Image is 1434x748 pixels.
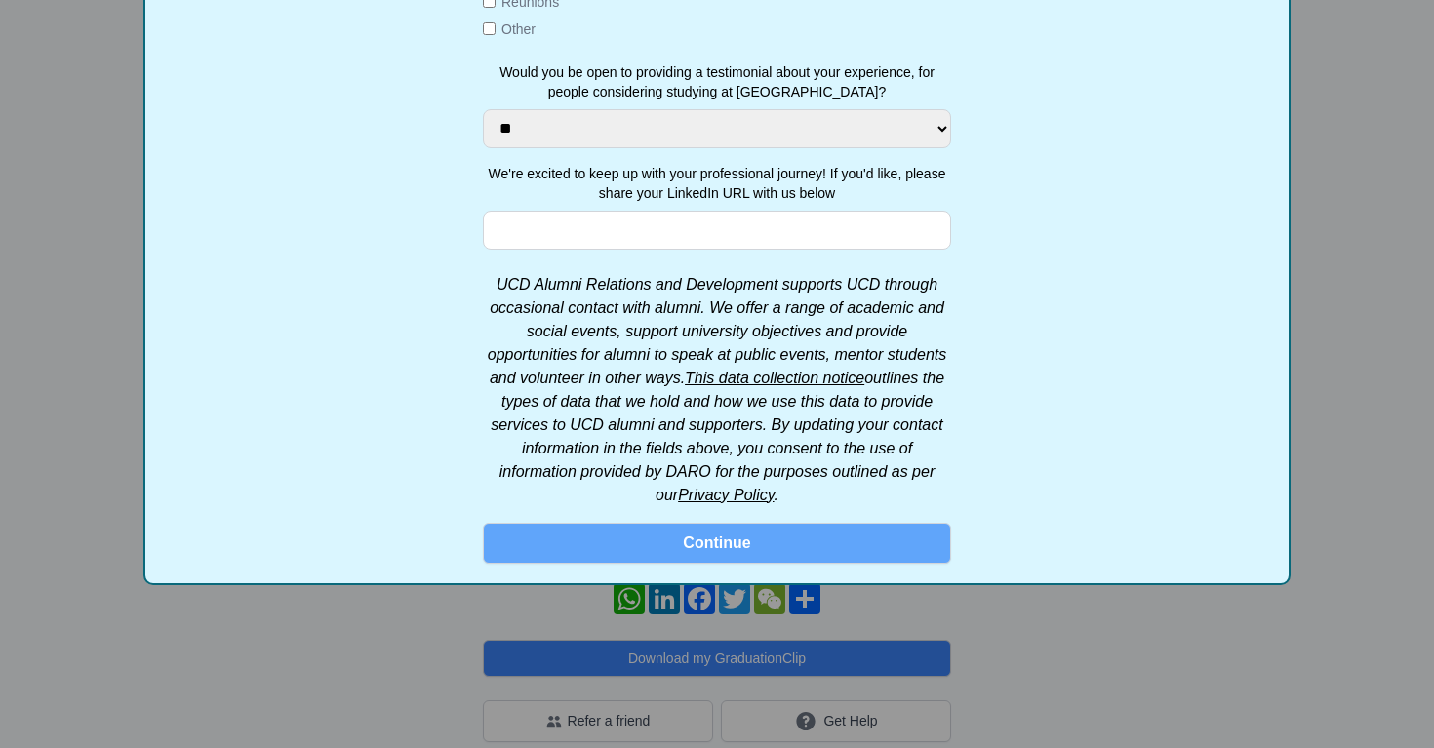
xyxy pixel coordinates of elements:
[678,487,774,503] a: Privacy Policy
[685,370,864,386] a: This data collection notice
[488,276,946,503] em: UCD Alumni Relations and Development supports UCD through occasional contact with alumni. We offe...
[483,523,951,564] button: Continue
[501,20,536,39] label: Other
[483,164,951,203] label: We're excited to keep up with your professional journey! If you'd like, please share your LinkedI...
[483,62,951,101] label: Would you be open to providing a testimonial about your experience, for people considering studyi...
